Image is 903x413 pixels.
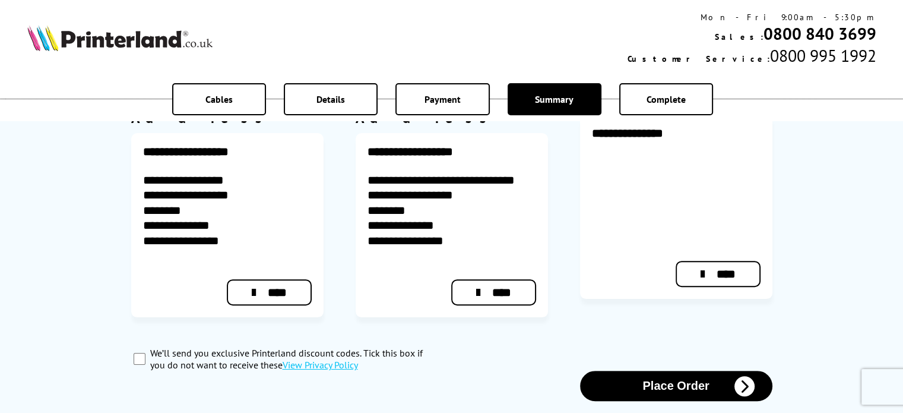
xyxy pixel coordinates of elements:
[627,53,769,64] span: Customer Service:
[27,25,213,51] img: Printerland Logo
[769,45,876,67] span: 0800 995 1992
[714,31,763,42] span: Sales:
[316,93,345,105] span: Details
[647,93,686,105] span: Complete
[627,12,876,23] div: Mon - Fri 9:00am - 5:30pm
[424,93,461,105] span: Payment
[150,347,439,371] label: We’ll send you exclusive Printerland discount codes. Tick this box if you do not want to receive ...
[205,93,233,105] span: Cables
[283,359,358,371] a: modal_privacy
[763,23,876,45] a: 0800 840 3699
[580,371,772,401] button: Place Order
[535,93,574,105] span: Summary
